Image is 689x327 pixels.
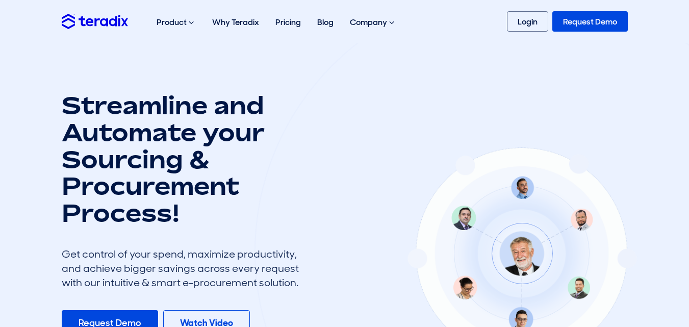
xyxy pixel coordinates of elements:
[62,247,307,290] div: Get control of your spend, maximize productivity, and achieve bigger savings across every request...
[309,6,342,38] a: Blog
[62,92,307,227] h1: Streamline and Automate your Sourcing & Procurement Process!
[148,6,204,39] div: Product
[267,6,309,38] a: Pricing
[62,14,128,29] img: Teradix logo
[552,11,628,32] a: Request Demo
[342,6,404,39] div: Company
[507,11,548,32] a: Login
[204,6,267,38] a: Why Teradix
